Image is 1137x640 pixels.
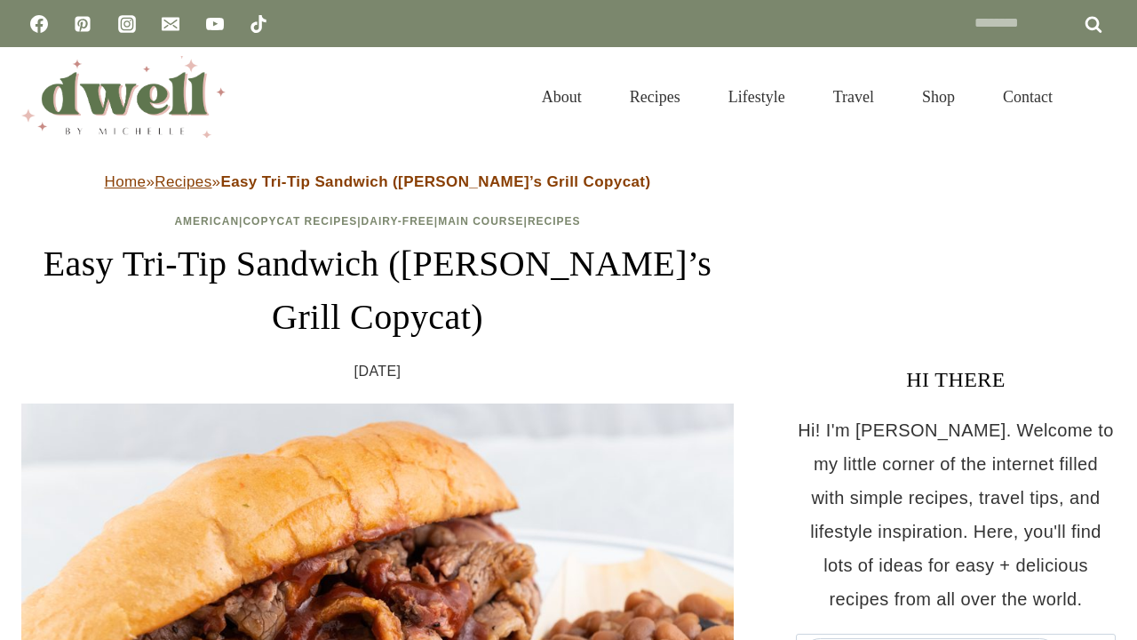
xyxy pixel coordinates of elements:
[220,173,650,190] strong: Easy Tri-Tip Sandwich ([PERSON_NAME]’s Grill Copycat)
[21,56,226,138] img: DWELL by michelle
[153,6,188,42] a: Email
[105,173,651,190] span: » »
[898,66,979,128] a: Shop
[197,6,233,42] a: YouTube
[241,6,276,42] a: TikTok
[796,364,1116,396] h3: HI THERE
[528,215,581,228] a: Recipes
[809,66,898,128] a: Travel
[105,173,147,190] a: Home
[796,413,1116,616] p: Hi! I'm [PERSON_NAME]. Welcome to my little corner of the internet filled with simple recipes, tr...
[979,66,1077,128] a: Contact
[155,173,211,190] a: Recipes
[518,66,606,128] a: About
[174,215,239,228] a: American
[65,6,100,42] a: Pinterest
[704,66,809,128] a: Lifestyle
[1085,82,1116,112] button: View Search Form
[354,358,402,385] time: [DATE]
[518,66,1077,128] nav: Primary Navigation
[362,215,434,228] a: Dairy-Free
[243,215,357,228] a: Copycat Recipes
[606,66,704,128] a: Recipes
[174,215,580,228] span: | | | |
[109,6,145,42] a: Instagram
[21,6,57,42] a: Facebook
[21,237,734,344] h1: Easy Tri-Tip Sandwich ([PERSON_NAME]’s Grill Copycat)
[438,215,523,228] a: Main Course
